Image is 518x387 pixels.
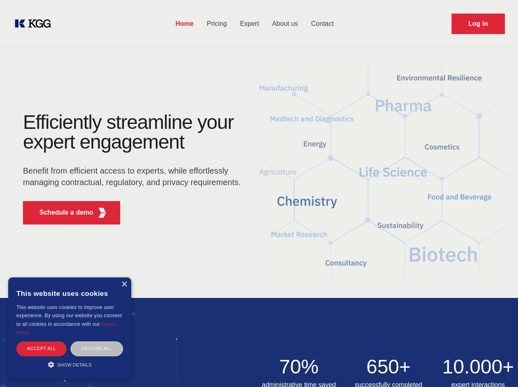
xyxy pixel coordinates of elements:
div: Show details [16,360,123,369]
img: KGG Fifth Element RED [97,208,107,218]
div: Decline all [71,341,123,356]
span: This website uses cookies to improve user experience. By using our website you consent to all coo... [16,305,122,327]
p: Benefit from efficient access to experts, while effortlessly managing contractual, regulatory, an... [23,165,246,188]
img: KGG Fifth Element RED [259,53,509,290]
div: This website uses cookies [16,284,123,303]
p: Schedule a demo [39,208,94,218]
a: KOL Knowledge Platform: Talk to Key External Experts (KEE) [13,17,57,30]
a: Contact [305,13,340,34]
button: Schedule a demoKGG Fifth Element RED [23,201,120,224]
h2: 650+ [349,357,429,377]
span: Show details [57,362,92,367]
div: Accept all [16,341,66,356]
a: Pricing [200,13,233,34]
a: Request Demo [452,14,505,34]
a: About us [265,13,304,34]
a: Cookie Policy [16,322,116,335]
a: Expert [233,13,265,34]
div: Close [121,282,127,288]
h1: Efficiently streamline your expert engagement [23,112,246,152]
a: Home [169,13,200,34]
h2: 70% [259,357,339,377]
